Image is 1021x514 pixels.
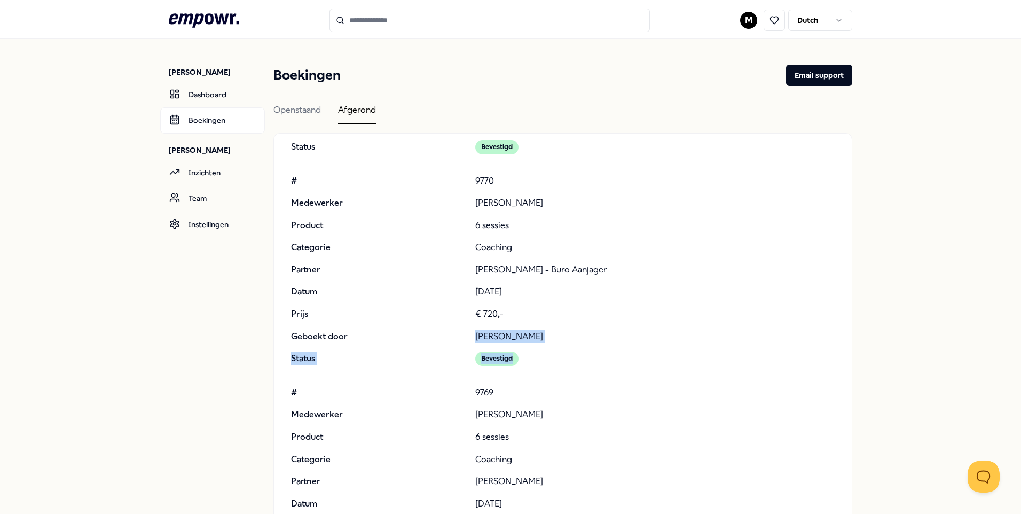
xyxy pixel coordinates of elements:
p: [PERSON_NAME] [475,474,835,488]
p: Geboekt door [291,330,467,344]
p: 9770 [475,174,835,188]
p: [PERSON_NAME] [475,330,835,344]
p: Coaching [475,240,835,254]
a: Dashboard [160,82,265,107]
a: Team [160,185,265,211]
p: Partner [291,263,467,277]
h1: Boekingen [273,65,341,86]
p: € 720,- [475,307,835,321]
button: Email support [786,65,852,86]
div: Bevestigd [475,352,519,365]
p: [PERSON_NAME] [475,408,835,422]
p: Product [291,430,467,444]
div: Afgerond [338,103,376,124]
a: Inzichten [160,160,265,185]
div: Openstaand [273,103,321,124]
p: Status [291,140,467,154]
input: Search for products, categories or subcategories [329,9,650,32]
a: Boekingen [160,107,265,133]
p: Categorie [291,453,467,466]
p: Coaching [475,453,835,466]
p: Datum [291,285,467,299]
a: Instellingen [160,212,265,237]
p: 9769 [475,386,835,400]
p: # [291,174,467,188]
p: [PERSON_NAME] [169,145,265,155]
p: 6 sessies [475,430,835,444]
p: [DATE] [475,285,835,299]
div: Bevestigd [475,140,519,154]
p: Prijs [291,307,467,321]
p: 6 sessies [475,219,835,232]
p: Status [291,352,467,365]
p: [DATE] [475,497,835,511]
p: Datum [291,497,467,511]
p: Product [291,219,467,232]
p: Partner [291,474,467,488]
p: [PERSON_NAME] - Buro Aanjager [475,263,835,277]
p: [PERSON_NAME] [475,196,835,210]
p: Medewerker [291,408,467,422]
p: # [291,386,467,400]
button: M [740,12,757,29]
iframe: Help Scout Beacon - Open [968,461,1000,493]
p: Medewerker [291,196,467,210]
p: Categorie [291,240,467,254]
p: [PERSON_NAME] [169,67,265,77]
